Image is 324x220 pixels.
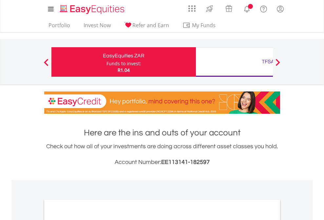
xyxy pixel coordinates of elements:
h1: Here are the ins and outs of your account [44,127,280,139]
div: Funds to invest: [106,60,141,67]
a: Home page [57,2,127,15]
button: Next [271,62,284,69]
button: Previous [40,62,53,69]
a: Portfolio [46,22,73,32]
a: Notifications [238,2,255,15]
span: Refer and Earn [132,22,169,29]
span: R1.04 [118,67,130,73]
a: My Profile [272,2,289,16]
img: EasyCredit Promotion Banner [44,91,280,114]
a: AppsGrid [184,2,200,12]
div: EasyEquities ZAR [55,51,192,60]
a: Refer and Earn [122,22,172,32]
span: My Funds [182,21,225,30]
img: grid-menu-icon.svg [188,5,196,12]
img: thrive-v2.svg [204,3,215,14]
img: EasyEquities_Logo.png [59,4,127,15]
h3: Account Number: [44,158,280,167]
a: Invest Now [81,22,113,32]
img: vouchers-v2.svg [223,3,234,14]
div: Check out how all of your investments are doing across different asset classes you hold. [44,142,280,167]
a: Vouchers [219,2,238,14]
a: FAQ's and Support [255,2,272,15]
span: EE113141-182597 [161,159,210,165]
